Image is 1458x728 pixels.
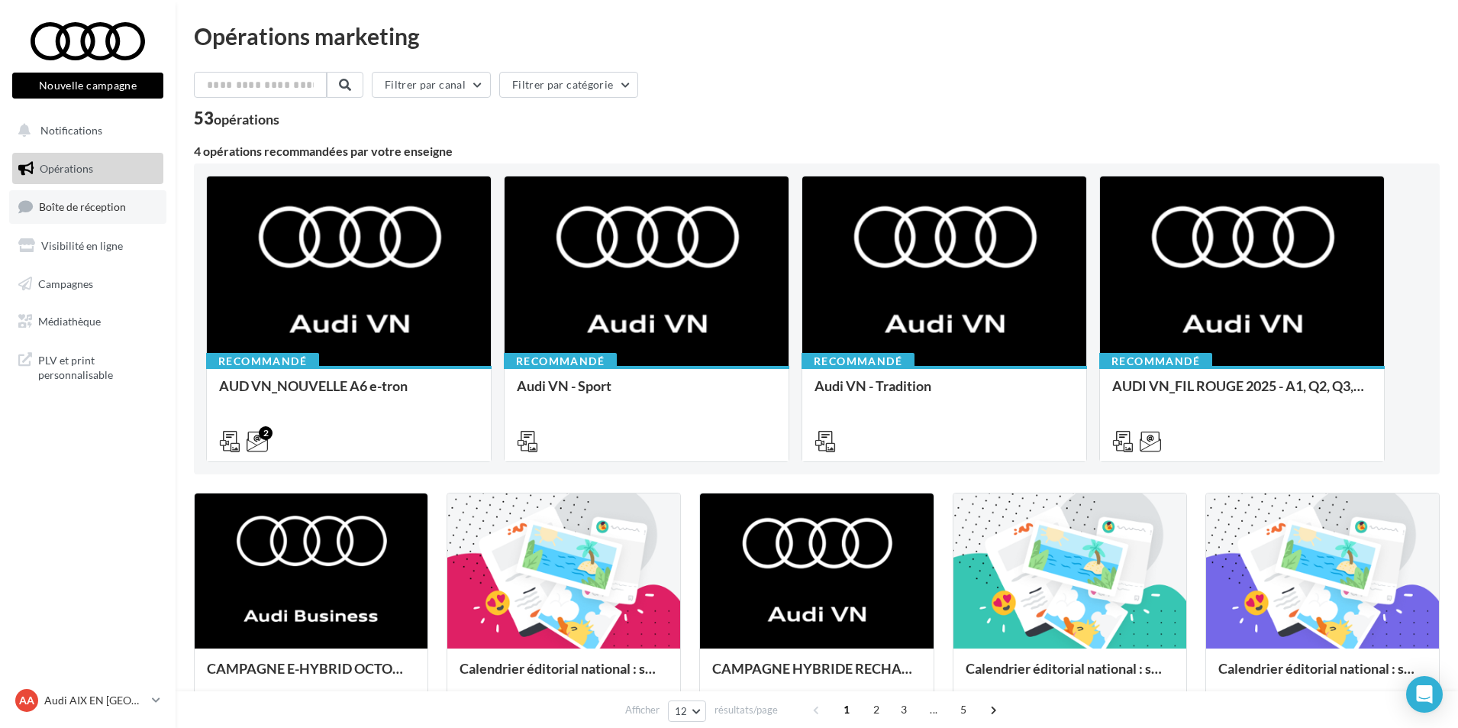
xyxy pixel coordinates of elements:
span: résultats/page [714,703,778,717]
div: CAMPAGNE HYBRIDE RECHARGEABLE [712,661,921,691]
span: Opérations [40,162,93,175]
span: 5 [951,697,976,722]
span: 3 [892,697,916,722]
div: Opérations marketing [194,24,1440,47]
a: Campagnes [9,268,166,300]
a: Médiathèque [9,306,166,338]
button: Nouvelle campagne [12,73,163,99]
button: Filtrer par canal [372,72,491,98]
a: AA Audi AIX EN [GEOGRAPHIC_DATA] [12,686,163,715]
div: 2 [259,426,273,440]
span: Notifications [40,124,102,137]
button: Notifications [9,115,160,147]
div: 53 [194,110,279,127]
span: 12 [675,705,688,717]
div: Recommandé [1099,353,1212,370]
span: Visibilité en ligne [41,239,123,252]
div: AUDI VN_FIL ROUGE 2025 - A1, Q2, Q3, Q5 et Q4 e-tron [1112,378,1372,409]
div: Recommandé [206,353,319,370]
span: Campagnes [38,277,93,290]
div: CAMPAGNE E-HYBRID OCTOBRE B2B [207,661,415,691]
div: Audi VN - Tradition [814,378,1074,409]
div: Audi VN - Sport [517,378,776,409]
span: Médiathèque [38,315,101,328]
span: Boîte de réception [39,200,126,213]
div: Calendrier éditorial national : semaine du 15.09 au 21.09 [966,661,1174,691]
span: ... [921,697,946,722]
div: Calendrier éditorial national : semaine du 08.09 au 14.09 [1218,661,1427,691]
div: Open Intercom Messenger [1406,676,1443,713]
span: 2 [864,697,889,722]
div: Calendrier éditorial national : semaine du 22.09 au 28.09 [460,661,668,691]
p: Audi AIX EN [GEOGRAPHIC_DATA] [44,693,146,708]
div: Recommandé [802,353,914,370]
span: 1 [834,697,859,722]
a: PLV et print personnalisable [9,344,166,389]
div: Recommandé [504,353,617,370]
a: Boîte de réception [9,190,166,223]
a: Opérations [9,153,166,185]
span: Afficher [625,703,660,717]
button: Filtrer par catégorie [499,72,638,98]
button: 12 [668,700,707,722]
div: AUD VN_NOUVELLE A6 e-tron [219,378,479,409]
span: PLV et print personnalisable [38,350,157,383]
div: 4 opérations recommandées par votre enseigne [194,145,1440,157]
a: Visibilité en ligne [9,230,166,262]
div: opérations [214,112,279,126]
span: AA [19,693,34,708]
